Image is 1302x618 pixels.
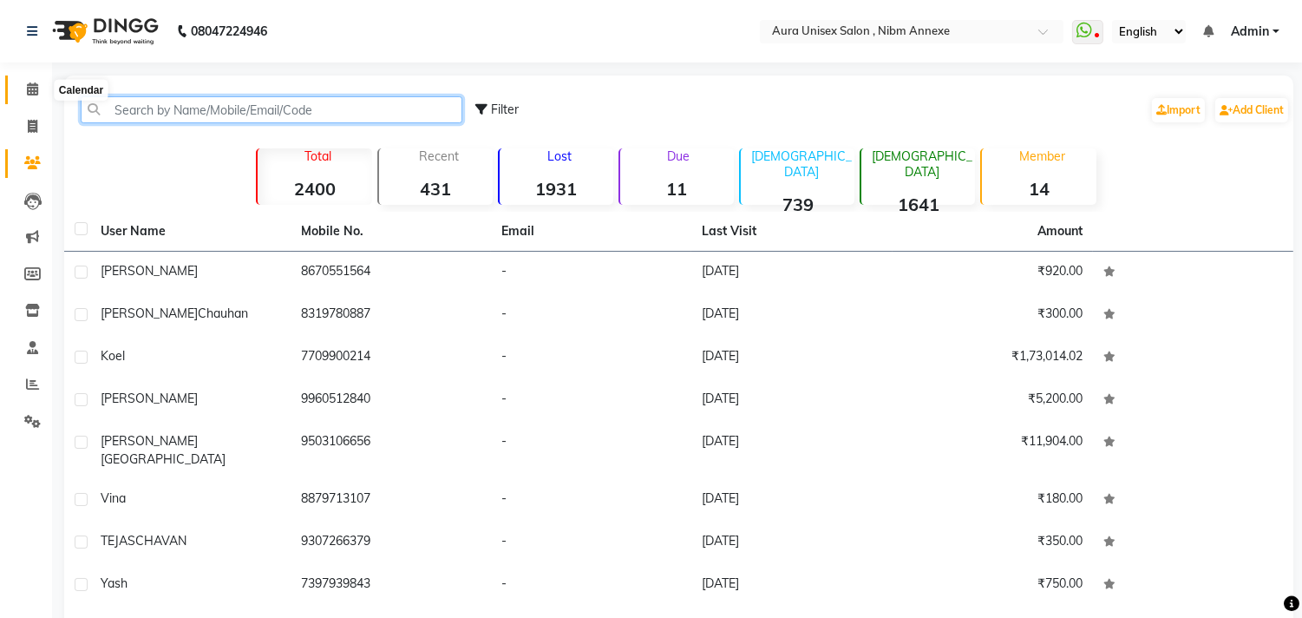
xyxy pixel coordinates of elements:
[55,80,108,101] div: Calendar
[491,379,691,422] td: -
[893,422,1093,479] td: ₹11,904.00
[893,337,1093,379] td: ₹1,73,014.02
[1152,98,1205,122] a: Import
[135,533,186,549] span: CHAVAN
[861,194,975,215] strong: 1641
[491,252,691,294] td: -
[44,7,163,56] img: logo
[491,337,691,379] td: -
[1027,212,1093,251] th: Amount
[291,522,491,564] td: 9307266379
[893,564,1093,607] td: ₹750.00
[291,479,491,522] td: 8879713107
[491,422,691,479] td: -
[620,178,734,200] strong: 11
[101,433,198,449] span: [PERSON_NAME]
[691,522,892,564] td: [DATE]
[507,148,613,164] p: Lost
[691,212,892,252] th: Last Visit
[748,148,854,180] p: [DEMOGRAPHIC_DATA]
[101,575,128,591] span: Yash
[691,294,892,337] td: [DATE]
[691,422,892,479] td: [DATE]
[893,379,1093,422] td: ₹5,200.00
[291,212,491,252] th: Mobile No.
[491,564,691,607] td: -
[101,306,198,321] span: [PERSON_NAME]
[868,148,975,180] p: [DEMOGRAPHIC_DATA]
[893,479,1093,522] td: ₹180.00
[624,148,734,164] p: Due
[691,337,892,379] td: [DATE]
[379,178,493,200] strong: 431
[982,178,1096,200] strong: 14
[491,212,691,252] th: Email
[291,294,491,337] td: 8319780887
[691,479,892,522] td: [DATE]
[101,451,226,467] span: [GEOGRAPHIC_DATA]
[258,178,371,200] strong: 2400
[491,294,691,337] td: -
[101,391,198,406] span: [PERSON_NAME]
[691,252,892,294] td: [DATE]
[291,379,491,422] td: 9960512840
[1215,98,1288,122] a: Add Client
[198,306,248,321] span: Chauhan
[101,263,198,279] span: [PERSON_NAME]
[491,102,519,117] span: Filter
[691,564,892,607] td: [DATE]
[386,148,493,164] p: Recent
[265,148,371,164] p: Total
[893,252,1093,294] td: ₹920.00
[291,422,491,479] td: 9503106656
[191,7,267,56] b: 08047224946
[500,178,613,200] strong: 1931
[101,533,135,549] span: TEJAS
[989,148,1096,164] p: Member
[491,479,691,522] td: -
[90,212,291,252] th: User Name
[101,348,125,364] span: Koel
[81,96,462,123] input: Search by Name/Mobile/Email/Code
[741,194,854,215] strong: 739
[691,379,892,422] td: [DATE]
[291,337,491,379] td: 7709900214
[893,522,1093,564] td: ₹350.00
[291,252,491,294] td: 8670551564
[893,294,1093,337] td: ₹300.00
[491,522,691,564] td: -
[291,564,491,607] td: 7397939843
[101,490,126,506] span: Vina
[1231,23,1269,41] span: Admin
